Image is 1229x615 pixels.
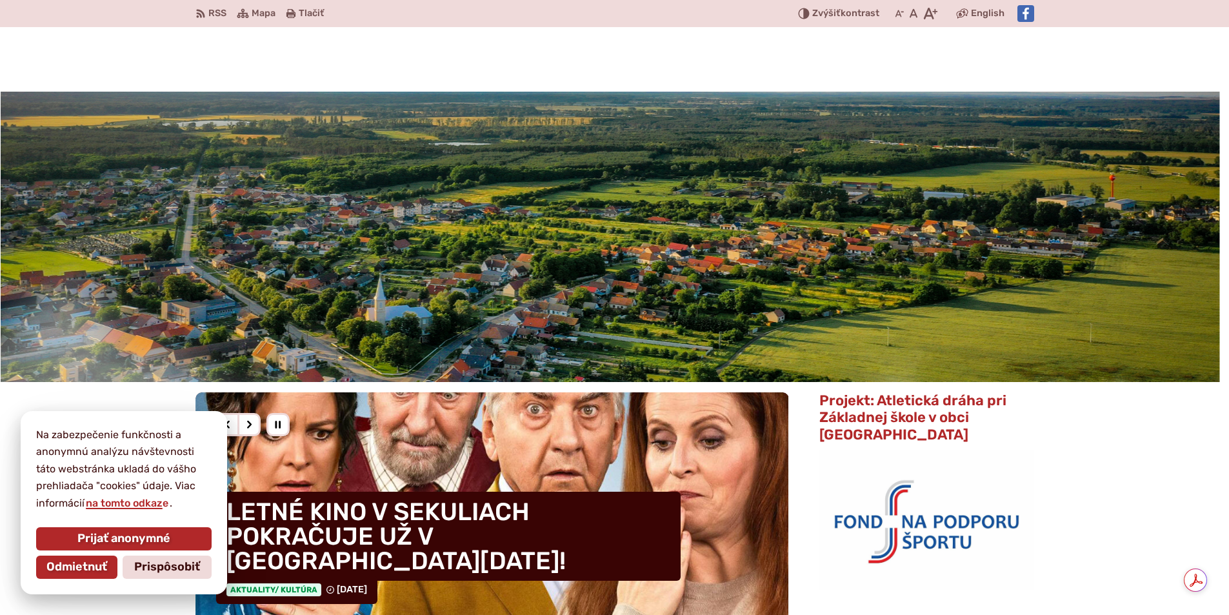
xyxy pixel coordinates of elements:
span: Aktuality [226,583,321,596]
span: English [971,6,1004,21]
span: RSS [208,6,226,21]
a: English [968,6,1007,21]
img: Prejsť na Facebook stránku [1017,5,1034,22]
button: Prispôsobiť [123,556,212,579]
span: Odmietnuť [46,560,107,574]
span: Prispôsobiť [134,560,200,574]
span: Projekt: Atletická dráha pri Základnej škole v obci [GEOGRAPHIC_DATA] [819,392,1006,443]
span: kontrast [812,8,879,19]
div: Predošlý slajd [216,413,239,436]
button: Odmietnuť [36,556,117,579]
button: Prijať anonymné [36,527,212,550]
a: na tomto odkaze [85,497,170,509]
span: Prijať anonymné [77,532,170,546]
h4: LETNÉ KINO V SEKULIACH POKRAČUJE UŽ V [GEOGRAPHIC_DATA][DATE]! [216,492,681,581]
div: Pozastaviť pohyb slajdera [266,413,290,436]
p: Na zabezpečenie funkčnosti a anonymnú analýzu návštevnosti táto webstránka ukladá do vášho prehli... [36,427,212,512]
div: Nasledujúci slajd [237,413,261,436]
span: Tlačiť [299,8,324,19]
span: / Kultúra [275,585,317,594]
span: [DATE] [337,584,367,595]
span: Zvýšiť [812,8,841,19]
span: Mapa [252,6,275,21]
img: logo_fnps.png [819,450,1034,590]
